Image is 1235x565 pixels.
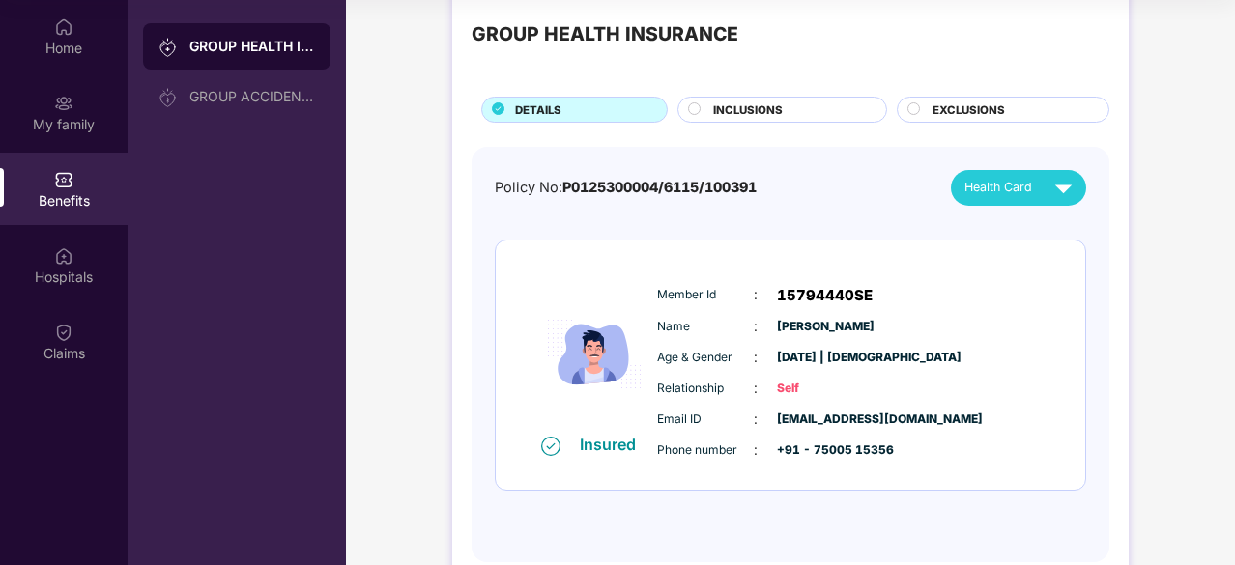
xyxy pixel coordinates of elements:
span: DETAILS [515,101,561,119]
img: svg+xml;base64,PHN2ZyB3aWR0aD0iMjAiIGhlaWdodD0iMjAiIHZpZXdCb3g9IjAgMCAyMCAyMCIgZmlsbD0ibm9uZSIgeG... [158,38,178,57]
span: : [754,316,758,337]
span: [PERSON_NAME] [777,318,874,336]
span: EXCLUSIONS [933,101,1005,119]
span: Relationship [657,380,754,398]
div: GROUP HEALTH INSURANCE [189,37,315,56]
span: +91 - 75005 15356 [777,441,874,460]
button: Health Card [951,170,1086,206]
span: : [754,378,758,399]
div: Insured [580,435,647,454]
span: [DATE] | [DEMOGRAPHIC_DATA] [777,349,874,367]
img: svg+xml;base64,PHN2ZyB3aWR0aD0iMjAiIGhlaWdodD0iMjAiIHZpZXdCb3g9IjAgMCAyMCAyMCIgZmlsbD0ibm9uZSIgeG... [54,94,73,113]
span: : [754,284,758,305]
img: icon [536,274,652,434]
div: GROUP HEALTH INSURANCE [472,19,738,49]
span: Member Id [657,286,754,304]
img: svg+xml;base64,PHN2ZyB4bWxucz0iaHR0cDovL3d3dy53My5vcmcvMjAwMC9zdmciIHZpZXdCb3g9IjAgMCAyNCAyNCIgd2... [1047,171,1080,205]
img: svg+xml;base64,PHN2ZyBpZD0iSG9tZSIgeG1sbnM9Imh0dHA6Ly93d3cudzMub3JnLzIwMDAvc3ZnIiB3aWR0aD0iMjAiIG... [54,17,73,37]
span: Age & Gender [657,349,754,367]
span: Email ID [657,410,754,429]
img: svg+xml;base64,PHN2ZyB3aWR0aD0iMjAiIGhlaWdodD0iMjAiIHZpZXdCb3g9IjAgMCAyMCAyMCIgZmlsbD0ibm9uZSIgeG... [158,88,178,107]
div: Policy No: [495,177,757,199]
img: svg+xml;base64,PHN2ZyBpZD0iQmVuZWZpdHMiIHhtbG5zPSJodHRwOi8vd3d3LnczLm9yZy8yMDAwL3N2ZyIgd2lkdGg9Ij... [54,170,73,189]
span: INCLUSIONS [713,101,783,119]
img: svg+xml;base64,PHN2ZyBpZD0iSG9zcGl0YWxzIiB4bWxucz0iaHR0cDovL3d3dy53My5vcmcvMjAwMC9zdmciIHdpZHRoPS... [54,246,73,266]
span: Self [777,380,874,398]
span: : [754,347,758,368]
span: P0125300004/6115/100391 [562,179,757,195]
span: : [754,409,758,430]
span: : [754,439,758,461]
span: Phone number [657,441,754,460]
span: [EMAIL_ADDRESS][DOMAIN_NAME] [777,410,874,429]
img: svg+xml;base64,PHN2ZyB4bWxucz0iaHR0cDovL3d3dy53My5vcmcvMjAwMC9zdmciIHdpZHRoPSIxNiIgaGVpZ2h0PSIxNi... [541,437,560,456]
span: Health Card [964,178,1032,197]
div: GROUP ACCIDENTAL INSURANCE [189,89,315,104]
span: Name [657,318,754,336]
img: svg+xml;base64,PHN2ZyBpZD0iQ2xhaW0iIHhtbG5zPSJodHRwOi8vd3d3LnczLm9yZy8yMDAwL3N2ZyIgd2lkdGg9IjIwIi... [54,323,73,342]
span: 15794440SE [777,284,873,307]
